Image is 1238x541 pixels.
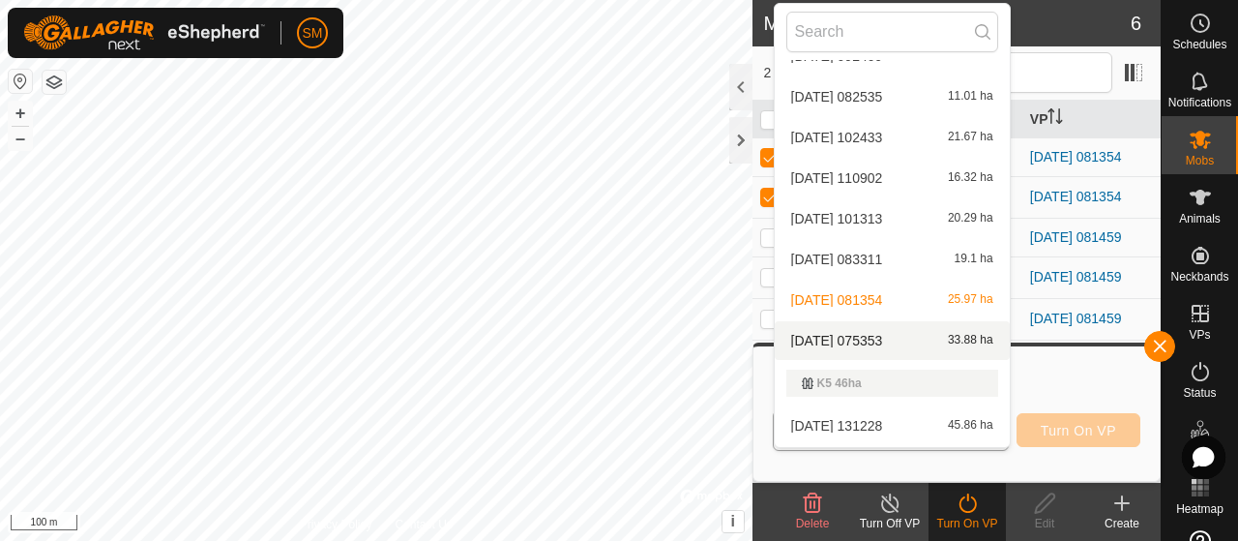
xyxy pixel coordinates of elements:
[1131,9,1141,38] span: 6
[1170,271,1228,283] span: Neckbands
[1176,503,1223,515] span: Heatmap
[948,90,993,104] span: 11.01 ha
[1030,149,1122,165] a: [DATE] 081354
[730,513,734,529] span: i
[775,77,1010,116] li: 2025-07-31 082535
[948,171,993,185] span: 16.32 ha
[1030,189,1122,204] a: [DATE] 081354
[764,12,1131,35] h2: Mobs
[395,516,452,533] a: Contact Us
[300,516,372,533] a: Privacy Policy
[775,240,1010,279] li: 2025-08-07 083311
[9,127,32,150] button: –
[1030,269,1122,285] a: [DATE] 081459
[775,281,1010,319] li: 2025-08-09 081354
[1083,515,1161,532] div: Create
[948,212,993,225] span: 20.29 ha
[791,293,883,307] span: [DATE] 081354
[1041,423,1116,438] span: Turn On VP
[791,131,883,144] span: [DATE] 102433
[1022,101,1161,138] th: VP
[9,102,32,125] button: +
[1047,111,1063,127] p-sorticon: Activate to sort
[1017,413,1140,447] button: Turn On VP
[802,377,983,389] div: K5 46ha
[851,515,928,532] div: Turn Off VP
[955,253,993,266] span: 19.1 ha
[948,419,993,433] span: 45.86 ha
[1179,213,1221,225] span: Animals
[791,334,883,347] span: [DATE] 075353
[775,159,1010,197] li: 2025-08-04 110902
[791,419,883,433] span: [DATE] 131228
[948,293,993,307] span: 25.97 ha
[775,118,1010,157] li: 2025-08-01 102433
[303,23,323,44] span: SM
[722,511,744,532] button: i
[9,70,32,93] button: Reset Map
[1172,39,1226,50] span: Schedules
[791,253,883,266] span: [DATE] 083311
[23,15,265,50] img: Gallagher Logo
[1030,229,1122,245] a: [DATE] 081459
[775,199,1010,238] li: 2025-08-06 101313
[43,71,66,94] button: Map Layers
[775,321,1010,360] li: 2025-08-11 075353
[1168,97,1231,108] span: Notifications
[1183,387,1216,399] span: Status
[764,63,878,83] span: 2 selected
[791,90,883,104] span: [DATE] 082535
[791,212,883,225] span: [DATE] 101313
[948,131,993,144] span: 21.67 ha
[796,517,830,530] span: Delete
[948,334,993,347] span: 33.88 ha
[1006,515,1083,532] div: Edit
[1189,329,1210,341] span: VPs
[775,406,1010,445] li: 2025-07-15 131228
[791,171,883,185] span: [DATE] 110902
[1030,311,1122,326] a: [DATE] 081459
[1186,155,1214,166] span: Mobs
[786,12,998,52] input: Search
[928,515,1006,532] div: Turn On VP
